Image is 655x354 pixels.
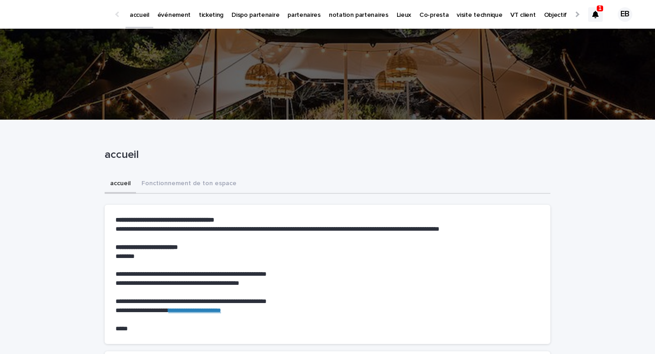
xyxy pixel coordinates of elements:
[105,175,136,194] button: accueil
[136,175,242,194] button: Fonctionnement de ton espace
[588,7,603,22] div: 1
[105,148,547,162] p: accueil
[18,5,106,24] img: Ls34BcGeRexTGTNfXpUC
[599,5,602,11] p: 1
[618,7,632,22] div: EB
